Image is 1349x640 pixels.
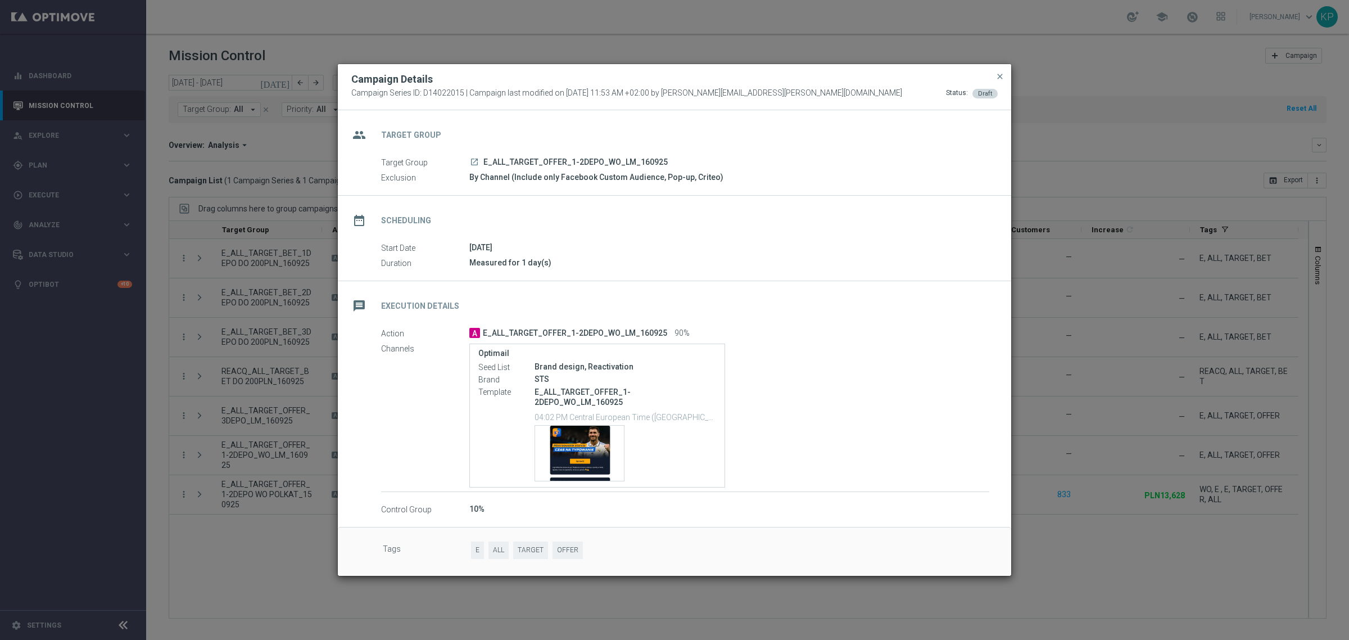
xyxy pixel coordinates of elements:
colored-tag: Draft [972,88,998,97]
h2: Execution Details [381,301,459,312]
div: STS [535,373,716,385]
span: 90% [674,328,690,339]
label: Optimail [478,349,716,358]
span: OFFER [553,542,583,559]
div: 10% [469,503,989,515]
label: Tags [383,542,471,559]
span: Campaign Series ID: D14022015 | Campaign last modified on [DATE] 11:53 AM +02:00 by [PERSON_NAME]... [351,88,902,98]
div: Brand design, Reactivation [535,361,716,372]
i: date_range [349,210,369,231]
label: Control Group [381,504,469,515]
label: Exclusion [381,173,469,183]
a: launch [469,157,479,168]
label: Target Group [381,157,469,168]
label: Channels [381,344,469,354]
i: message [349,296,369,316]
h2: Target Group [381,130,441,141]
label: Start Date [381,243,469,253]
div: Status: [946,88,968,98]
div: Measured for 1 day(s) [469,257,989,268]
span: ALL [488,542,509,559]
i: launch [470,157,479,166]
span: close [995,72,1004,81]
label: Seed List [478,362,535,372]
span: E_ALL_TARGET_OFFER_1-2DEPO_WO_LM_160925 [483,157,668,168]
h2: Scheduling [381,215,431,226]
div: By Channel (Include only Facebook Custom Audience, Pop-up, Criteo) [469,172,989,183]
span: E [471,542,484,559]
span: TARGET [513,542,548,559]
label: Duration [381,258,469,268]
span: E_ALL_TARGET_OFFER_1-2DEPO_WO_LM_160925 [483,328,667,339]
p: 04:02 PM Central European Time (Warsaw) (UTC +02:00) [535,411,716,422]
h2: Campaign Details [351,73,433,86]
span: Draft [978,90,992,97]
span: A [469,328,480,338]
label: Action [381,328,469,339]
p: E_ALL_TARGET_OFFER_1-2DEPO_WO_LM_160925 [535,387,716,407]
label: Brand [478,375,535,385]
div: [DATE] [469,242,989,253]
label: Template [478,387,535,397]
i: group [349,125,369,145]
